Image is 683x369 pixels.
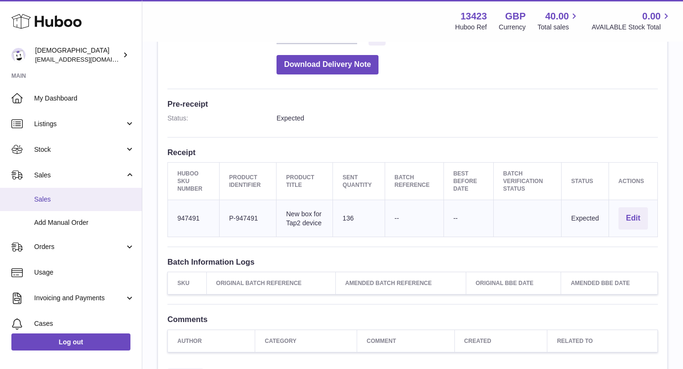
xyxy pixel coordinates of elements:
[277,114,658,123] dd: Expected
[168,330,255,352] th: Author
[385,162,443,200] th: Batch Reference
[34,268,135,277] span: Usage
[34,242,125,251] span: Orders
[206,272,335,295] th: Original Batch Reference
[255,330,357,352] th: Category
[277,55,378,74] button: Download Delivery Note
[454,330,547,352] th: Created
[505,10,526,23] strong: GBP
[11,48,26,62] img: olgazyuz@outlook.com
[277,200,333,237] td: New box for Tap2 device
[443,200,493,237] td: --
[168,200,220,237] td: 947491
[357,330,455,352] th: Comment
[537,23,580,32] span: Total sales
[168,272,207,295] th: SKU
[167,114,277,123] dt: Status:
[168,162,220,200] th: Huboo SKU Number
[277,162,333,200] th: Product title
[333,162,385,200] th: Sent Quantity
[609,162,657,200] th: Actions
[35,55,139,63] span: [EMAIL_ADDRESS][DOMAIN_NAME]
[618,207,648,230] button: Edit
[455,23,487,32] div: Huboo Ref
[493,162,562,200] th: Batch Verification Status
[547,330,658,352] th: Related to
[333,200,385,237] td: 136
[220,162,277,200] th: Product Identifier
[167,147,658,157] h3: Receipt
[34,145,125,154] span: Stock
[34,171,125,180] span: Sales
[499,23,526,32] div: Currency
[34,120,125,129] span: Listings
[642,10,661,23] span: 0.00
[545,10,569,23] span: 40.00
[11,333,130,351] a: Log out
[591,23,672,32] span: AVAILABLE Stock Total
[34,94,135,103] span: My Dashboard
[562,200,609,237] td: Expected
[34,294,125,303] span: Invoicing and Payments
[34,218,135,227] span: Add Manual Order
[591,10,672,32] a: 0.00 AVAILABLE Stock Total
[461,10,487,23] strong: 13423
[443,162,493,200] th: Best Before Date
[35,46,120,64] div: [DEMOGRAPHIC_DATA]
[167,314,658,324] h3: Comments
[562,162,609,200] th: Status
[561,272,658,295] th: Amended BBE Date
[34,319,135,328] span: Cases
[220,200,277,237] td: P-947491
[167,257,658,267] h3: Batch Information Logs
[335,272,466,295] th: Amended Batch Reference
[167,99,658,109] h3: Pre-receipt
[466,272,561,295] th: Original BBE Date
[537,10,580,32] a: 40.00 Total sales
[34,195,135,204] span: Sales
[385,200,443,237] td: --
